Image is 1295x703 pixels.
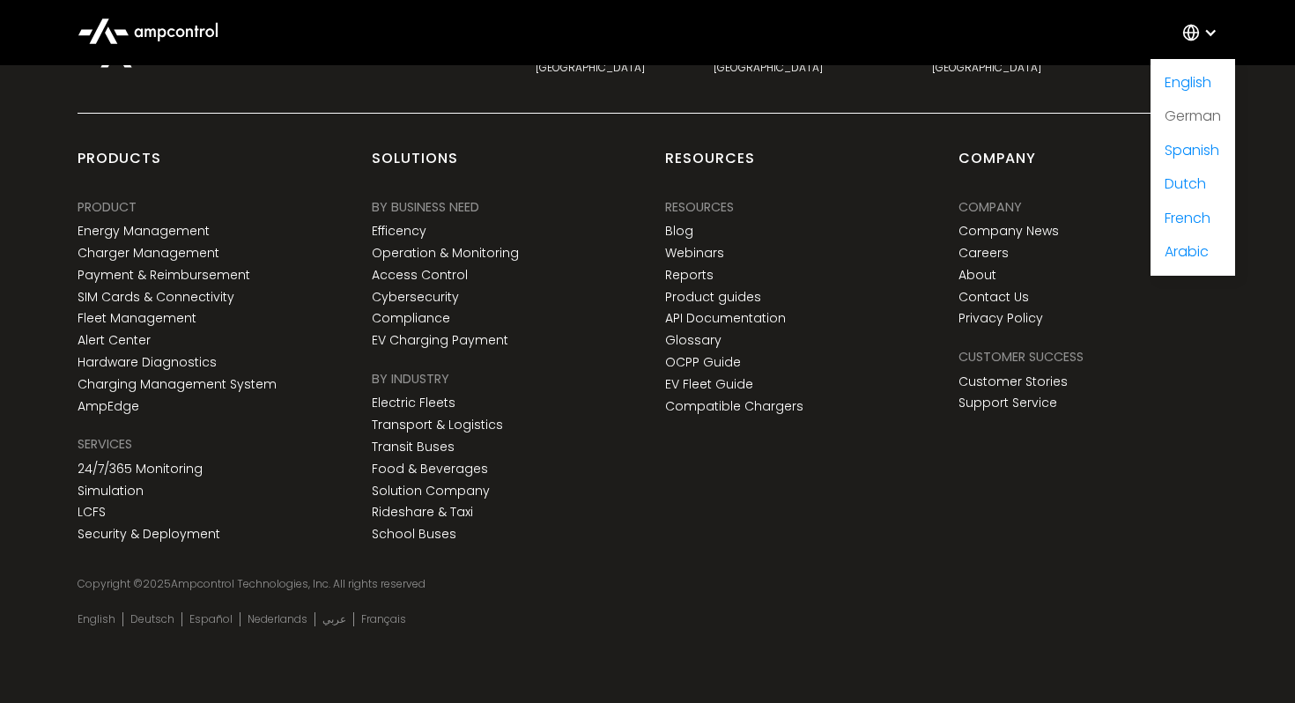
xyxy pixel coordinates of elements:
a: 24/7/365 Monitoring [78,462,203,477]
div: products [78,149,161,182]
a: Charging Management System [78,377,277,392]
a: Contact Us [958,290,1029,305]
a: About [958,268,996,283]
div: Resources [665,197,734,217]
a: Food & Beverages [372,462,488,477]
a: Arabic [1165,241,1209,262]
div: Company [958,149,1036,182]
a: Cybersecurity [372,290,459,305]
a: Alert Center [78,333,151,348]
a: Security & Deployment [78,527,220,542]
a: Support Service [958,396,1057,411]
a: German [1165,106,1221,126]
a: Français [361,612,406,626]
div: BY BUSINESS NEED [372,197,479,217]
div: BY INDUSTRY [372,369,449,388]
a: EV Fleet Guide [665,377,753,392]
a: Transit Buses [372,440,455,455]
div: [STREET_ADDRESS][PERSON_NAME] [GEOGRAPHIC_DATA] [GEOGRAPHIC_DATA] [714,33,897,75]
a: Dutch [1165,174,1206,194]
a: Spanish [1165,140,1219,160]
a: Access Control [372,268,468,283]
a: Hardware Diagnostics [78,355,217,370]
a: Deutsch [130,612,174,626]
a: Electric Fleets [372,396,455,411]
div: Solutions [372,149,458,182]
a: Payment & Reimbursement [78,268,250,283]
a: Company News [958,224,1059,239]
a: English [78,612,115,626]
a: Compliance [372,311,450,326]
a: School Buses [372,527,456,542]
a: Glossary [665,333,721,348]
a: AmpEdge [78,399,139,414]
a: Transport & Logistics [372,418,503,433]
a: Simulation [78,484,144,499]
a: Privacy Policy [958,311,1043,326]
a: Reports [665,268,714,283]
a: Nederlands [248,612,307,626]
div: Company [958,197,1022,217]
a: Compatible Chargers [665,399,803,414]
div: SERVICES [78,434,132,454]
div: Customer success [958,347,1084,366]
div: [STREET_ADDRESS] [US_STATE][GEOGRAPHIC_DATA] [GEOGRAPHIC_DATA] [932,33,1101,75]
a: Efficency [372,224,426,239]
a: Español [189,612,233,626]
a: Fleet Management [78,311,196,326]
a: Blog [665,224,693,239]
a: Product guides [665,290,761,305]
a: EV Charging Payment [372,333,508,348]
a: Rideshare & Taxi [372,505,473,520]
a: Solution Company [372,484,490,499]
a: Operation & Monitoring [372,246,519,261]
div: Wöhrmühle 2 91056 [GEOGRAPHIC_DATA] [GEOGRAPHIC_DATA] [536,33,678,75]
a: English [1165,72,1211,92]
a: SIM Cards & Connectivity [78,290,234,305]
a: Charger Management [78,246,219,261]
span: 2025 [143,576,171,591]
div: PRODUCT [78,197,137,217]
div: Resources [665,149,755,182]
a: Energy Management [78,224,210,239]
a: OCPP Guide [665,355,741,370]
a: LCFS [78,505,106,520]
a: Webinars [665,246,724,261]
a: Careers [958,246,1009,261]
a: API Documentation [665,311,786,326]
a: Customer Stories [958,374,1068,389]
a: French [1165,208,1210,228]
a: عربي [322,612,346,626]
div: Copyright © Ampcontrol Technologies, Inc. All rights reserved [78,577,1217,591]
